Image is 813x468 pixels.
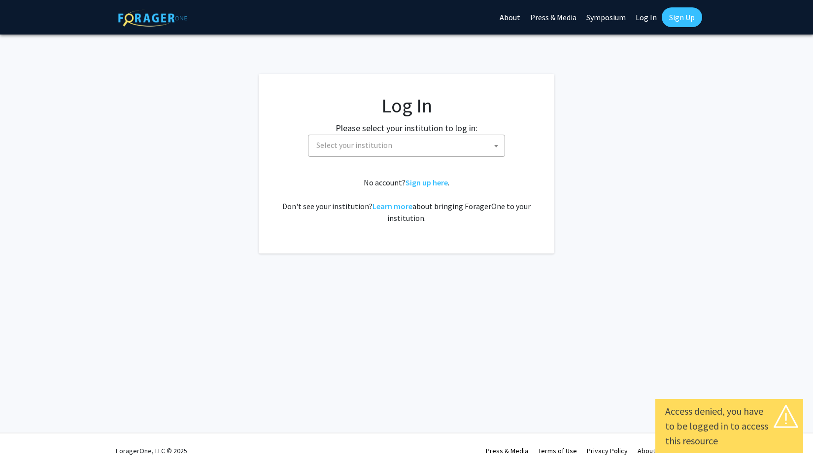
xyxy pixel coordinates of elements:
a: Sign up here [406,178,448,187]
label: Please select your institution to log in: [336,121,477,135]
img: ForagerOne Logo [118,9,187,27]
div: No account? . Don't see your institution? about bringing ForagerOne to your institution. [278,177,535,224]
a: Learn more about bringing ForagerOne to your institution [373,201,412,211]
a: About [638,446,655,455]
a: Privacy Policy [587,446,628,455]
span: Select your institution [308,135,505,157]
div: Access denied, you have to be logged in to access this resource [665,404,793,448]
span: Select your institution [316,140,392,150]
a: Sign Up [662,7,702,27]
a: Press & Media [486,446,528,455]
div: ForagerOne, LLC © 2025 [116,433,187,468]
h1: Log In [278,94,535,117]
a: Terms of Use [538,446,577,455]
span: Select your institution [312,135,505,155]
